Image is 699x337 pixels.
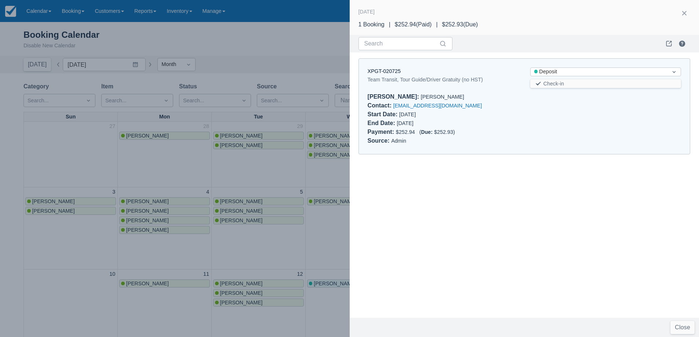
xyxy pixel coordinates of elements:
[358,7,375,16] div: [DATE]
[670,321,695,334] button: Close
[670,68,678,76] span: Dropdown icon
[368,136,681,145] div: Admin
[368,94,421,100] div: [PERSON_NAME] :
[358,20,385,29] div: 1 Booking
[534,68,664,76] div: Deposit
[393,103,482,109] a: [EMAIL_ADDRESS][DOMAIN_NAME]
[368,128,681,136] div: $252.94
[421,129,434,135] div: Due:
[419,129,455,135] span: ( $252.93 )
[368,120,397,126] div: End Date :
[368,102,393,109] div: Contact :
[432,20,442,29] div: |
[368,92,681,101] div: [PERSON_NAME]
[368,129,396,135] div: Payment :
[385,20,395,29] div: |
[530,79,681,88] button: Check-in
[368,110,518,119] div: [DATE]
[364,37,438,50] input: Search
[368,75,518,84] div: Team Transit, Tour Guide/Driver Gratuity (no HST)
[368,119,518,128] div: [DATE]
[368,68,401,74] a: XPGT-020725
[368,138,392,144] div: Source :
[442,20,478,29] div: $252.93 ( Due )
[368,111,399,117] div: Start Date :
[395,20,432,29] div: $252.94 ( Paid )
